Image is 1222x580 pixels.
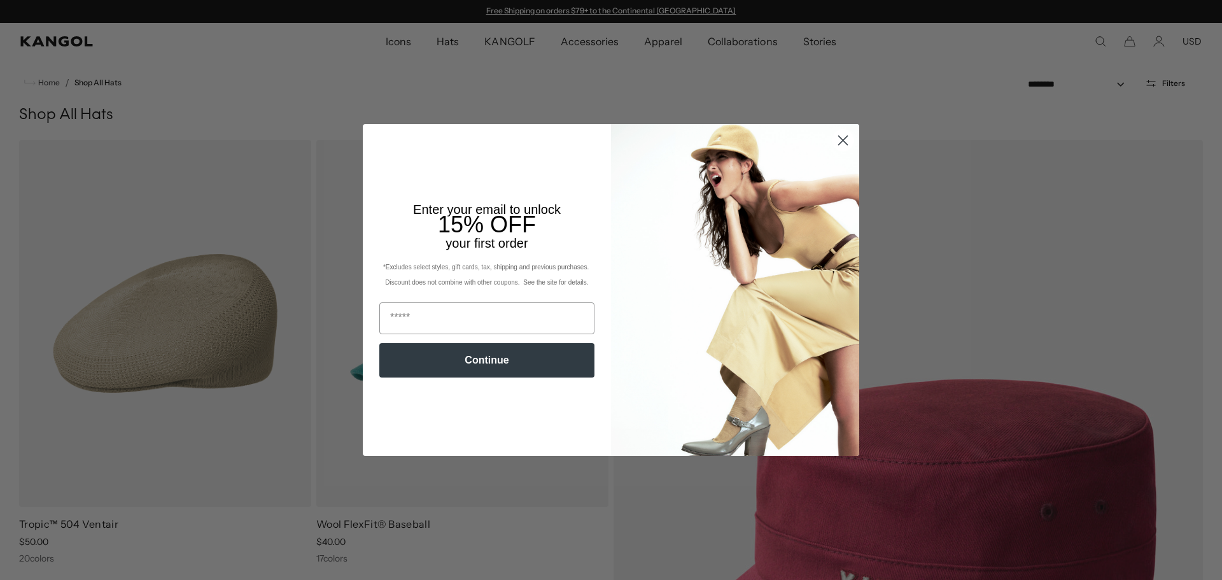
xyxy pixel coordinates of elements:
img: 93be19ad-e773-4382-80b9-c9d740c9197f.jpeg [611,124,859,455]
span: your first order [446,236,528,250]
input: Email [379,302,594,334]
span: *Excludes select styles, gift cards, tax, shipping and previous purchases. Discount does not comb... [383,264,591,286]
span: 15% OFF [438,211,536,237]
button: Continue [379,343,594,378]
span: Enter your email to unlock [413,202,561,216]
button: Close dialog [832,129,854,152]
